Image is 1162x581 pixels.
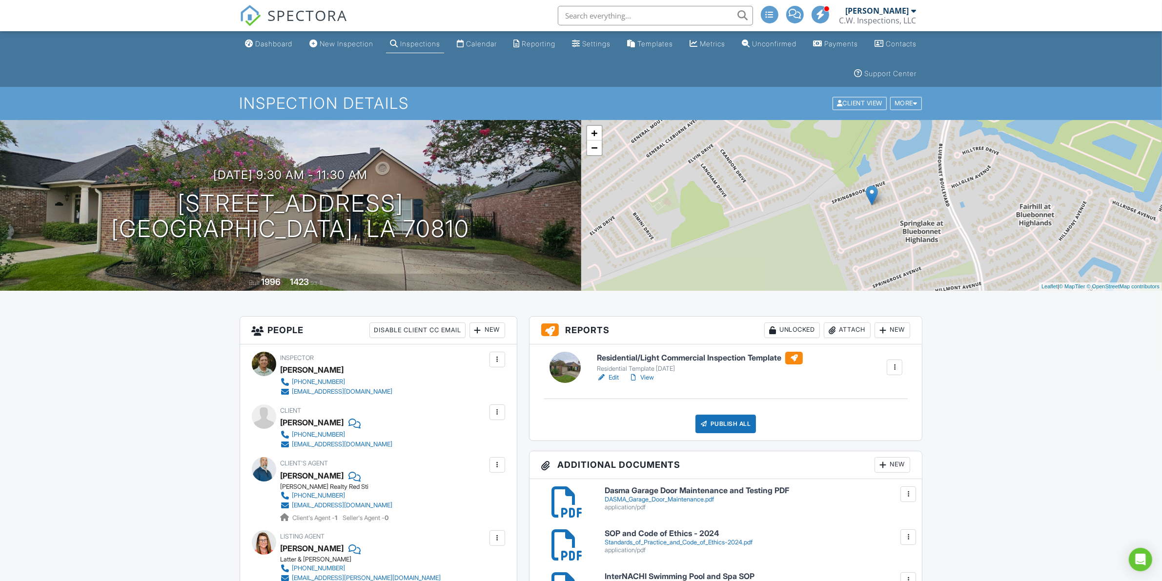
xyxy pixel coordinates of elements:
[605,572,911,581] h6: InterNACHI Swimming Pool and Spa SOP
[605,486,911,511] a: Dasma Garage Door Maintenance and Testing PDF DASMA_Garage_Door_Maintenance.pdf application/pdf
[752,40,796,48] div: Unconfirmed
[281,563,441,573] a: [PHONE_NUMBER]
[824,40,858,48] div: Payments
[400,40,440,48] div: Inspections
[824,322,871,338] div: Attach
[833,97,887,110] div: Client View
[597,373,619,382] a: Edit
[587,140,602,155] a: Zoom out
[292,441,393,448] div: [EMAIL_ADDRESS][DOMAIN_NAME]
[637,40,673,48] div: Templates
[281,362,344,377] div: [PERSON_NAME]
[292,564,346,572] div: [PHONE_NUMBER]
[281,354,314,361] span: Inspector
[530,317,922,344] h3: Reports
[256,40,293,48] div: Dashboard
[261,277,281,287] div: 1996
[281,460,328,467] span: Client's Agent
[292,388,393,396] div: [EMAIL_ADDRESS][DOMAIN_NAME]
[290,277,309,287] div: 1423
[1041,283,1058,289] a: Leaflet
[1039,282,1162,291] div: |
[530,451,922,479] h3: Additional Documents
[281,387,393,397] a: [EMAIL_ADDRESS][DOMAIN_NAME]
[871,35,920,53] a: Contacts
[623,35,677,53] a: Templates
[886,40,917,48] div: Contacts
[281,468,344,483] a: [PERSON_NAME]
[281,430,393,440] a: [PHONE_NUMBER]
[890,97,922,110] div: More
[281,541,344,556] a: [PERSON_NAME]
[320,40,373,48] div: New Inspection
[764,322,820,338] div: Unlocked
[851,65,921,83] a: Support Center
[846,6,909,16] div: [PERSON_NAME]
[386,35,444,53] a: Inspections
[240,13,348,34] a: SPECTORA
[875,322,910,338] div: New
[605,496,911,503] div: DASMA_Garage_Door_Maintenance.pdf
[865,69,917,78] div: Support Center
[839,16,917,25] div: C.W. Inspections, LLC
[686,35,729,53] a: Metrics
[335,514,338,521] strong: 1
[587,126,602,140] a: Zoom in
[605,486,911,495] h6: Dasma Garage Door Maintenance and Testing PDF
[249,279,260,286] span: Built
[1059,283,1085,289] a: © MapTiler
[292,431,346,439] div: [PHONE_NUMBER]
[522,40,555,48] div: Reporting
[385,514,389,521] strong: 0
[510,35,559,53] a: Reporting
[292,378,346,386] div: [PHONE_NUMBER]
[281,407,302,414] span: Client
[605,539,911,546] div: Standards_of_Practice_and_Code_of_Ethics-2024.pdf
[281,533,325,540] span: Listing Agent
[281,501,393,510] a: [EMAIL_ADDRESS][DOMAIN_NAME]
[281,440,393,449] a: [EMAIL_ADDRESS][DOMAIN_NAME]
[292,492,346,500] div: [PHONE_NUMBER]
[281,491,393,501] a: [PHONE_NUMBER]
[242,35,297,53] a: Dashboard
[695,415,756,433] div: Publish All
[369,322,466,338] div: Disable Client CC Email
[292,501,393,509] div: [EMAIL_ADDRESS][DOMAIN_NAME]
[293,514,339,521] span: Client's Agent -
[832,99,889,106] a: Client View
[597,352,803,364] h6: Residential/Light Commercial Inspection Template
[700,40,725,48] div: Metrics
[875,457,910,473] div: New
[605,529,911,554] a: SOP and Code of Ethics - 2024 Standards_of_Practice_and_Code_of_Ethics-2024.pdf application/pdf
[629,373,654,382] a: View
[281,556,449,563] div: Latter & [PERSON_NAME]
[240,317,517,344] h3: People
[281,483,401,491] div: [PERSON_NAME] Realty Red Sti
[281,415,344,430] div: [PERSON_NAME]
[453,35,501,53] a: Calendar
[469,322,505,338] div: New
[343,514,389,521] span: Seller's Agent -
[306,35,377,53] a: New Inspection
[568,35,614,53] a: Settings
[597,365,803,373] div: Residential Template [DATE]
[111,191,469,242] h1: [STREET_ADDRESS] [GEOGRAPHIC_DATA], LA 70810
[240,95,923,112] h1: Inspection Details
[466,40,497,48] div: Calendar
[582,40,611,48] div: Settings
[738,35,800,53] a: Unconfirmed
[605,529,911,538] h6: SOP and Code of Ethics - 2024
[558,6,753,25] input: Search everything...
[281,377,393,387] a: [PHONE_NUMBER]
[240,5,261,26] img: The Best Home Inspection Software - Spectora
[1129,548,1152,571] div: Open Intercom Messenger
[809,35,862,53] a: Payments
[310,279,324,286] span: sq. ft.
[268,5,348,25] span: SPECTORA
[213,168,367,181] h3: [DATE] 9:30 am - 11:30 am
[605,546,911,554] div: application/pdf
[597,352,803,373] a: Residential/Light Commercial Inspection Template Residential Template [DATE]
[605,503,911,511] div: application/pdf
